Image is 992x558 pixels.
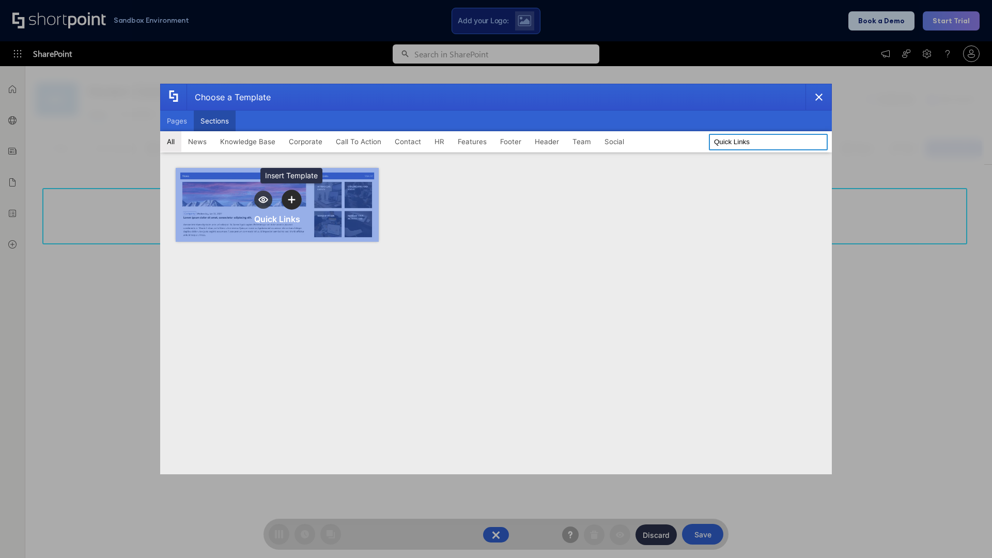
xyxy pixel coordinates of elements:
button: Footer [493,131,528,152]
button: Corporate [282,131,329,152]
button: Sections [194,111,236,131]
div: Choose a Template [187,84,271,110]
button: Team [566,131,598,152]
button: Social [598,131,631,152]
button: Features [451,131,493,152]
button: All [160,131,181,152]
div: template selector [160,84,832,474]
button: Pages [160,111,194,131]
button: HR [428,131,451,152]
button: Knowledge Base [213,131,282,152]
button: News [181,131,213,152]
input: Search [709,134,828,150]
button: Call To Action [329,131,388,152]
div: Quick Links [254,214,300,224]
button: Header [528,131,566,152]
iframe: Chat Widget [940,508,992,558]
button: Contact [388,131,428,152]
